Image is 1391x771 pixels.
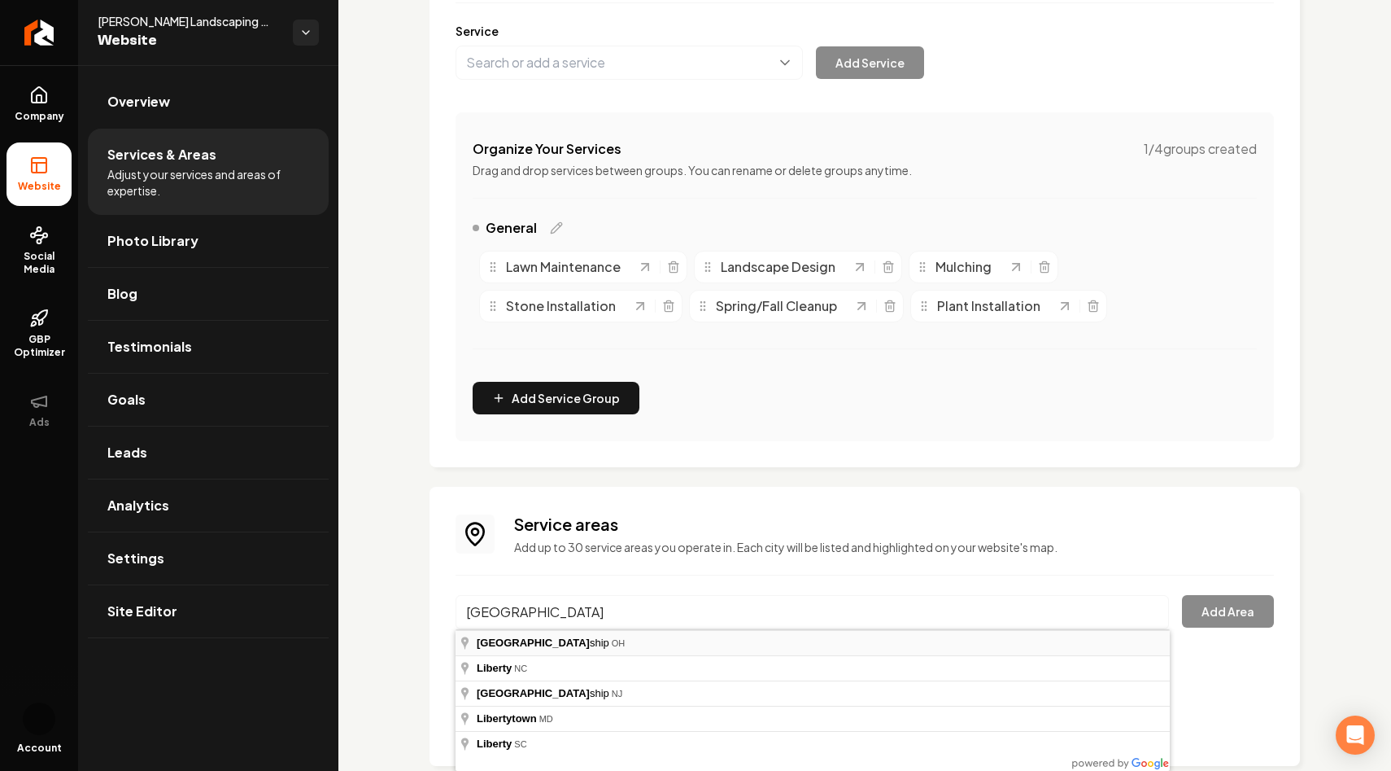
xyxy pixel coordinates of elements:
span: NC [514,664,527,673]
span: Website [11,180,68,193]
span: General [486,218,537,238]
p: Add up to 30 service areas you operate in. Each city will be listed and highlighted on your websi... [514,539,1274,555]
button: Add Service Group [473,382,639,414]
label: Service [456,23,1274,39]
a: Overview [88,76,329,128]
div: Mulching [916,257,1008,277]
a: Social Media [7,212,72,289]
button: Ads [7,379,72,442]
a: Testimonials [88,321,329,373]
div: Open Intercom Messenger [1336,716,1375,755]
div: Plant Installation [918,296,1057,316]
a: Company [7,72,72,136]
h4: Organize Your Services [473,139,621,159]
span: Social Media [7,250,72,276]
a: Settings [88,532,329,585]
span: Plant Installation [937,296,1040,316]
a: Goals [88,374,329,426]
span: Adjust your services and areas of expertise. [107,166,309,199]
img: Rebolt Logo [24,20,55,46]
div: Spring/Fall Cleanup [696,296,853,316]
span: Liberty [477,662,512,674]
span: Stone Installation [506,296,616,316]
span: ship [477,687,612,699]
span: Spring/Fall Cleanup [716,296,837,316]
span: Blog [107,284,137,304]
span: OH [612,638,626,648]
input: Search for a city, county, or neighborhood... [456,595,1169,629]
a: GBP Optimizer [7,296,72,372]
a: Analytics [88,480,329,532]
div: Stone Installation [486,296,632,316]
span: Goals [107,390,146,410]
span: Account [17,742,62,755]
span: Photo Library [107,231,198,251]
span: 1 / 4 groups created [1144,139,1257,159]
span: Mulching [935,257,992,277]
a: Site Editor [88,585,329,637]
span: Libertytown [477,712,537,725]
a: Blog [88,268,329,320]
span: [PERSON_NAME] Landscaping LLC [98,13,280,29]
span: [GEOGRAPHIC_DATA] [477,687,590,699]
span: Ads [23,416,56,429]
button: Open user button [23,703,55,735]
img: Will Henderson [23,703,55,735]
span: Settings [107,549,164,568]
span: Leads [107,443,147,462]
span: Site Editor [107,602,177,621]
span: Liberty [477,738,512,750]
div: Lawn Maintenance [486,257,637,277]
span: Analytics [107,496,169,515]
div: Landscape Design [701,257,852,277]
span: MD [539,714,553,724]
span: Testimonials [107,337,192,357]
span: Company [8,110,71,123]
span: ship [477,637,612,649]
a: Leads [88,427,329,479]
span: GBP Optimizer [7,333,72,359]
span: SC [514,739,526,749]
span: [GEOGRAPHIC_DATA] [477,637,590,649]
span: Landscape Design [721,257,835,277]
span: Lawn Maintenance [506,257,621,277]
span: Services & Areas [107,145,216,164]
p: Drag and drop services between groups. You can rename or delete groups anytime. [473,162,1257,178]
span: Overview [107,92,170,112]
span: Website [98,29,280,52]
h3: Service areas [514,513,1274,536]
a: Photo Library [88,215,329,267]
span: NJ [612,689,622,699]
